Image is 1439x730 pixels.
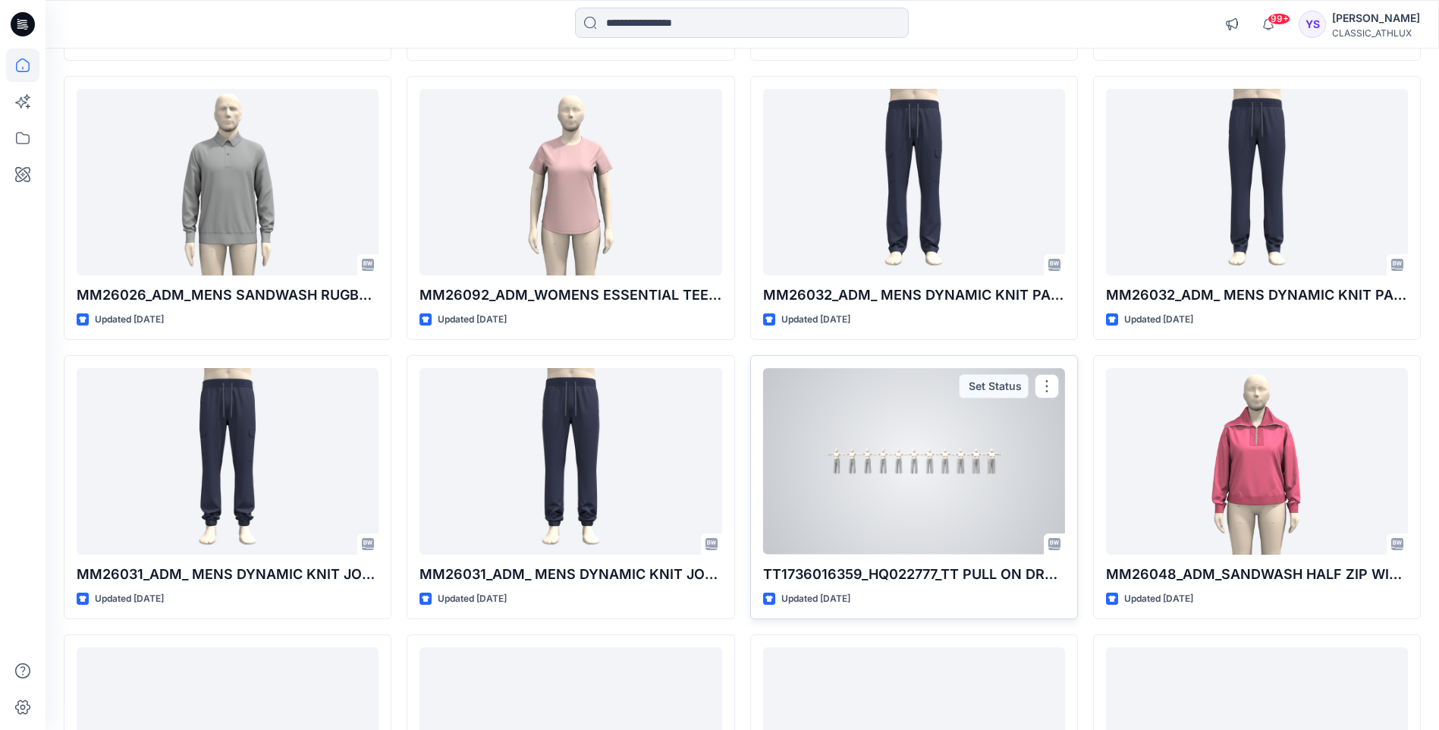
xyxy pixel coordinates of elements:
div: YS [1299,11,1326,38]
p: Updated [DATE] [1124,312,1193,328]
div: CLASSIC_ATHLUX [1332,27,1420,39]
a: MM26031_ADM_ MENS DYNAMIC KNIT JOGGER_OPT 2 [77,368,379,554]
a: MM26092_ADM_WOMENS ESSENTIAL TEE WITH CURVED HEM [419,89,721,275]
a: MM26048_ADM_SANDWASH HALF ZIP WITH RIB [1106,368,1408,554]
p: MM26031_ADM_ MENS DYNAMIC KNIT JOGGER_OPT 2 [77,564,379,585]
a: MM26031_ADM_ MENS DYNAMIC KNIT JOGGER_OPT 1 [419,368,721,554]
a: MM26032_ADM_ MENS DYNAMIC KNIT PANT_OPT 2 [763,89,1065,275]
a: MM26032_ADM_ MENS DYNAMIC KNIT PANT_OPT 1 [1106,89,1408,275]
p: Updated [DATE] [95,591,164,607]
div: [PERSON_NAME] [1332,9,1420,27]
p: MM26032_ADM_ MENS DYNAMIC KNIT PANT_OPT 2 [763,285,1065,306]
p: MM26031_ADM_ MENS DYNAMIC KNIT JOGGER_OPT 1 [419,564,721,585]
p: MM26032_ADM_ MENS DYNAMIC KNIT PANT_OPT 1 [1106,285,1408,306]
p: Updated [DATE] [781,591,850,607]
p: MM26048_ADM_SANDWASH HALF ZIP WITH RIB [1106,564,1408,585]
p: Updated [DATE] [438,312,507,328]
p: Updated [DATE] [438,591,507,607]
a: TT1736016359_HQ022777_TT PULL ON DRESS PANT [763,368,1065,554]
p: Updated [DATE] [781,312,850,328]
a: MM26026_ADM_MENS SANDWASH RUGBY TOP [77,89,379,275]
p: TT1736016359_HQ022777_TT PULL ON DRESS PANT [763,564,1065,585]
p: Updated [DATE] [95,312,164,328]
span: 99+ [1268,13,1290,25]
p: Updated [DATE] [1124,591,1193,607]
p: MM26092_ADM_WOMENS ESSENTIAL TEE WITH CURVED HEM [419,285,721,306]
p: MM26026_ADM_MENS SANDWASH RUGBY TOP [77,285,379,306]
